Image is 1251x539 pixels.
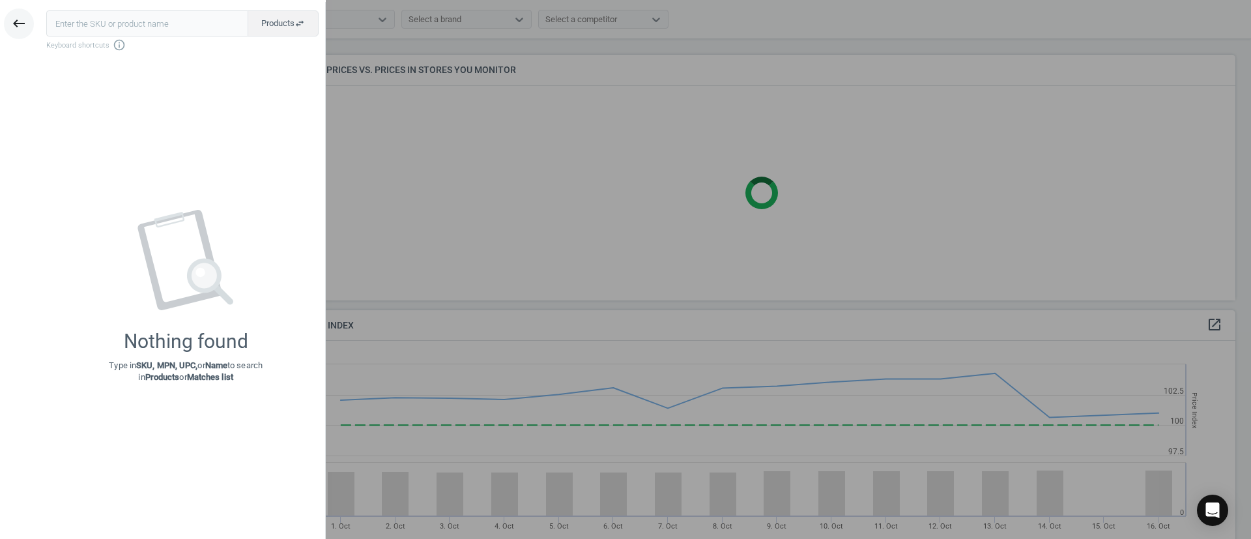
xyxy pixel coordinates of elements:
[11,16,27,31] i: keyboard_backspace
[136,360,197,370] strong: SKU, MPN, UPC,
[295,18,305,29] i: swap_horiz
[261,18,305,29] span: Products
[145,372,180,382] strong: Products
[187,372,233,382] strong: Matches list
[4,8,34,39] button: keyboard_backspace
[205,360,227,370] strong: Name
[46,38,319,51] span: Keyboard shortcuts
[1197,495,1228,526] div: Open Intercom Messenger
[113,38,126,51] i: info_outline
[248,10,319,36] button: Productsswap_horiz
[46,10,248,36] input: Enter the SKU or product name
[109,360,263,383] p: Type in or to search in or
[124,330,248,353] div: Nothing found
